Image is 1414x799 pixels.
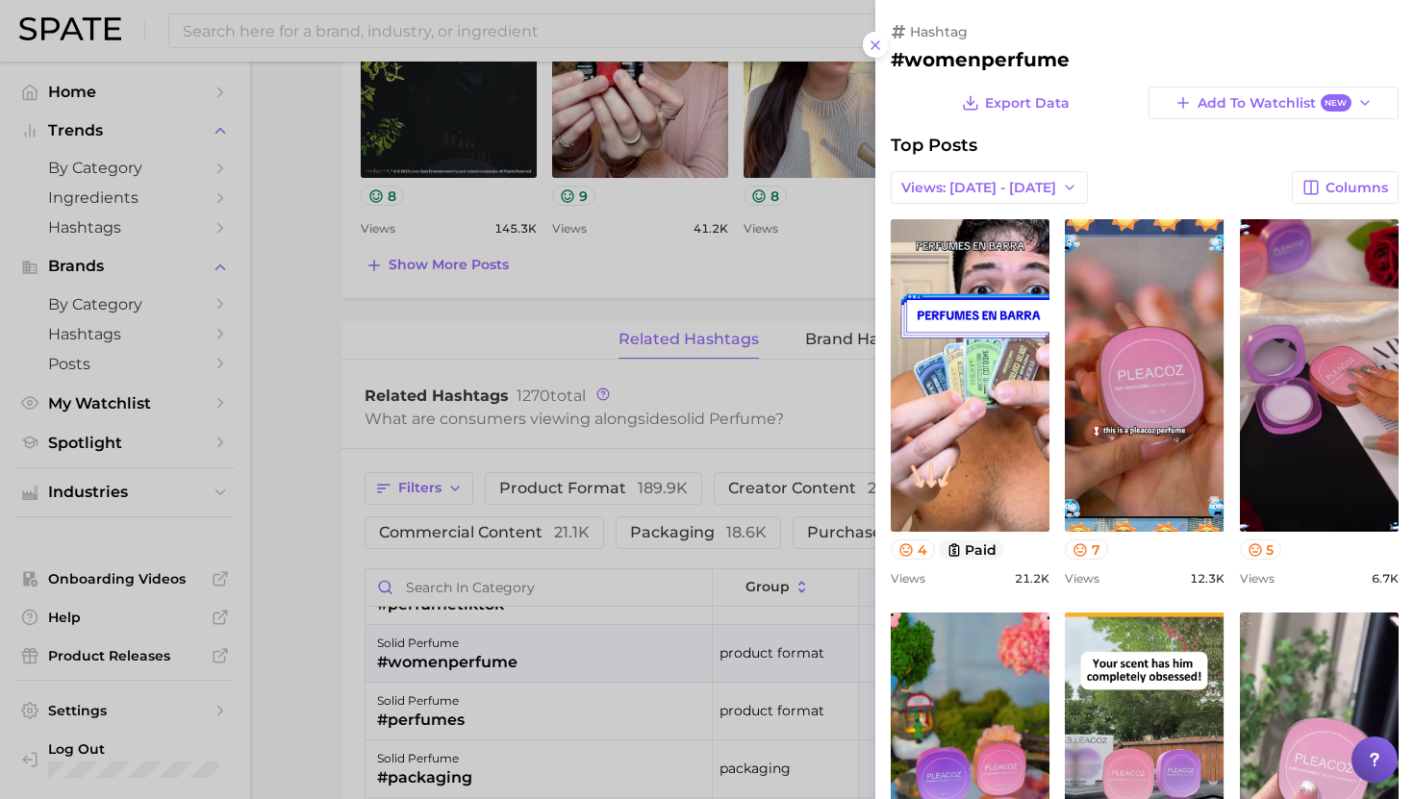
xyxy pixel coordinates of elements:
[901,180,1056,196] span: Views: [DATE] - [DATE]
[939,539,1005,560] button: paid
[1015,571,1049,586] span: 21.2k
[1065,571,1099,586] span: Views
[1149,87,1399,119] button: Add to WatchlistNew
[1198,94,1351,112] span: Add to Watchlist
[985,95,1070,112] span: Export Data
[1321,94,1351,112] span: New
[1240,539,1282,560] button: 5
[1372,571,1399,586] span: 6.7k
[1240,571,1275,586] span: Views
[1190,571,1225,586] span: 12.3k
[1292,171,1399,204] button: Columns
[891,135,977,156] span: Top Posts
[891,539,935,560] button: 4
[1065,539,1108,560] button: 7
[891,171,1088,204] button: Views: [DATE] - [DATE]
[891,48,1399,71] h2: #womenperfume
[1326,180,1388,196] span: Columns
[910,23,968,40] span: hashtag
[891,571,925,586] span: Views
[957,87,1074,119] button: Export Data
